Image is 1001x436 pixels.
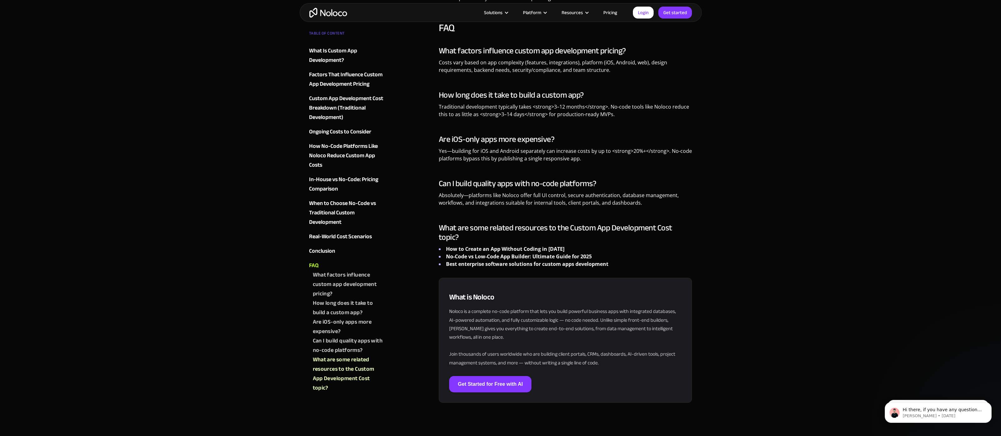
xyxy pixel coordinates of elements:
a: Can I build quality apps with no-code platforms? [313,336,385,355]
p: Yes—building for iOS and Android separately can increase costs by up to <strong>20%+</strong>. No... [439,147,692,167]
h3: How long does it take to build a custom app? [439,90,692,100]
a: No-Code vs Low-Code App Builder: Ultimate Guide for 2025 [446,253,592,260]
a: Are iOS-only apps more expensive? [313,317,385,336]
h2: FAQ [439,22,692,34]
a: Pricing [596,8,625,17]
div: Ongoing Costs to Consider [309,127,371,137]
a: Get Started for Free with AI [449,376,532,392]
a: When to Choose No-Code vs Traditional Custom Development [309,199,385,227]
a: What Is Custom App Development? [309,46,385,65]
a: How to Create an App Without Coding in [DATE] [446,245,564,252]
div: Solutions [484,8,503,17]
h3: Can I build quality apps with no-code platforms? [439,179,692,188]
h3: Are iOS-only apps more expensive? [439,135,692,144]
div: Platform [523,8,541,17]
iframe: Intercom notifications message [875,389,1001,433]
a: Factors That Influence Custom App Development Pricing [309,70,385,89]
a: Get started [658,7,692,19]
div: Platform [515,8,554,17]
div: Solutions [476,8,515,17]
a: How No-Code Platforms Like Noloco Reduce Custom App Costs [309,142,385,170]
p: Traditional development typically takes <strong>3–12 months</strong>. No-code tools like Noloco r... [439,103,692,123]
h3: What is Noloco [449,292,682,303]
a: In-House vs No-Code: Pricing Comparison [309,175,385,194]
a: Best enterprise software solutions for custom apps development [446,261,608,267]
a: What factors influence custom app development pricing? [313,270,385,299]
a: Ongoing Costs to Consider [309,127,385,137]
div: Resources [562,8,583,17]
div: TABLE OF CONTENT [309,29,385,41]
div: Real-World Cost Scenarios [309,232,372,241]
a: Custom App Development Cost Breakdown (Traditional Development) [309,94,385,122]
a: How long does it take to build a custom app? [313,299,385,317]
a: Login [633,7,654,19]
a: FAQ [309,261,385,270]
a: Conclusion [309,246,385,256]
div: Resources [554,8,596,17]
p: Costs vary based on app complexity (features, integrations), platform (iOS, Android, web), design... [439,59,692,78]
h3: What are some related resources to the Custom App Development Cost topic? [439,223,692,242]
div: Conclusion [309,246,335,256]
a: home [309,8,347,18]
a: Real-World Cost Scenarios [309,232,385,241]
p: Absolutely—platforms like Noloco offer full UI control, secure authentication, database managemen... [439,191,692,211]
h3: What factors influence custom app development pricing? [439,46,692,56]
a: What are some related resources to the Custom App Development Cost topic? [313,355,385,393]
p: Noloco is a complete no-code platform that lets you build powerful business apps with integrated ... [449,307,682,367]
div: FAQ [309,261,318,270]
